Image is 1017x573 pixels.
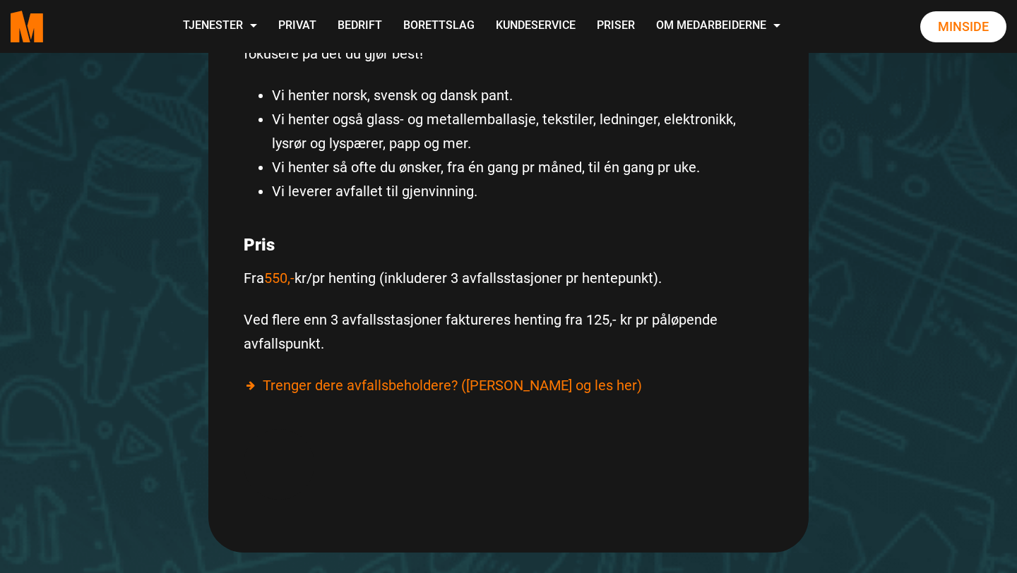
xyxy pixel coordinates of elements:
[244,373,773,397] div: Trenger dere avfallsbeholdere? ([PERSON_NAME] og les her)
[265,135,307,147] span: Etternavn
[344,525,470,536] a: Retningslinjer for personvern
[244,266,773,290] p: Fra kr/pr henting (inkluderer 3 avfallsstasjoner pr hentepunkt).
[586,1,646,52] a: Priser
[485,1,586,52] a: Kundeservice
[265,193,333,205] span: Telefonnummer
[4,502,13,511] input: Jeg ønsker kommunikasjon fra Medarbeiderne AS.
[646,1,791,52] a: Om Medarbeiderne
[244,308,773,356] p: Ved flere enn 3 avfallsstasjoner faktureres henting fra 125,- kr pr påløpende avfallspunkt.
[18,500,239,512] p: Jeg ønsker kommunikasjon fra Medarbeiderne AS.
[272,83,773,107] li: Vi henter norsk, svensk og dansk pant.
[393,1,485,52] a: Borettslag
[244,235,773,255] h4: Pris
[920,11,1006,42] a: Minside
[272,155,773,179] li: Vi henter så ofte du ønsker, fra én gang pr måned, til én gang pr uke.
[272,107,773,155] li: Vi henter også glass- og metallemballasje, tekstiler, ledninger, elektronikk, lysrør og lyspærer,...
[172,1,268,52] a: Tjenester
[268,1,327,52] a: Privat
[327,1,393,52] a: Bedrift
[264,270,295,286] span: 550,-
[272,179,773,203] li: Vi leverer avfallet til gjenvinning.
